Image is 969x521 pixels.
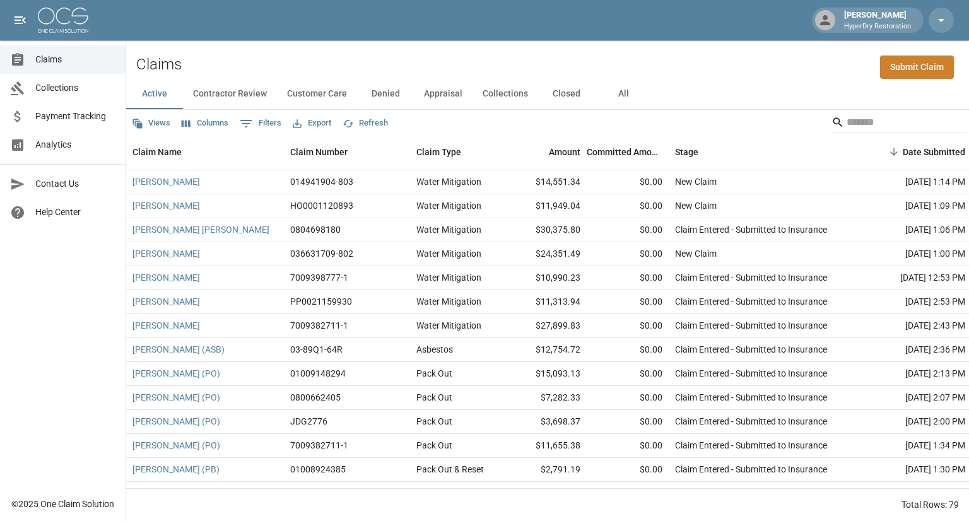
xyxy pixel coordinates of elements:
div: 014941904-803 [290,175,353,188]
a: [PERSON_NAME] [132,319,200,332]
div: $0.00 [587,170,669,194]
div: $24,351.49 [505,242,587,266]
div: Water Mitigation [416,295,481,308]
div: 7009398777-1 [290,271,348,284]
div: New Claim [675,247,717,260]
a: [PERSON_NAME] [132,487,200,500]
div: Committed Amount [587,134,669,170]
button: Contractor Review [183,79,277,109]
a: [PERSON_NAME] [132,199,200,212]
div: $14,551.34 [505,170,587,194]
div: Amount [505,134,587,170]
a: [PERSON_NAME] [132,247,200,260]
div: Water Mitigation [416,271,481,284]
div: Water Mitigation [416,199,481,212]
a: [PERSON_NAME] (PO) [132,367,220,380]
div: $0.00 [587,242,669,266]
div: $7,282.33 [505,386,587,410]
div: New Claim [675,175,717,188]
div: $0.00 [587,362,669,386]
div: $0.00 [587,434,669,458]
span: Help Center [35,206,115,219]
a: [PERSON_NAME] [132,271,200,284]
a: [PERSON_NAME] [PERSON_NAME] [132,223,269,236]
div: Water Mitigation [416,223,481,236]
button: Refresh [339,114,391,133]
div: $0.00 [587,386,669,410]
button: All [595,79,652,109]
div: New Claim [675,199,717,212]
div: Asbestos [416,343,453,356]
div: Claim Name [132,134,182,170]
div: $15,093.13 [505,362,587,386]
div: Search [831,112,966,135]
div: Claim Entered - Submitted to Insurance [675,223,827,236]
a: Submit Claim [880,56,954,79]
div: $30,375.80 [505,218,587,242]
button: Appraisal [414,79,473,109]
div: dynamic tabs [126,79,969,109]
div: $0.00 [587,218,669,242]
div: Date Submitted [903,134,965,170]
button: Customer Care [277,79,357,109]
img: ocs-logo-white-transparent.png [38,8,88,33]
div: 01009148294 [290,367,346,380]
div: $20,849.03 [505,482,587,506]
div: HO0001120893 [290,199,353,212]
div: Water Mitigation [416,319,481,332]
div: $0.00 [587,314,669,338]
button: Sort [885,143,903,161]
button: Show filters [237,114,285,134]
div: Claim Entered - Submitted to Insurance [675,343,827,356]
button: Select columns [179,114,232,133]
div: $11,313.94 [505,290,587,314]
div: Water Mitigation [416,247,481,260]
button: Closed [538,79,595,109]
div: Claim Number [284,134,410,170]
div: $12,754.72 [505,338,587,362]
span: Collections [35,81,115,95]
div: 03-89Q1-64R [290,487,343,500]
span: Contact Us [35,177,115,190]
a: [PERSON_NAME] (PO) [132,439,220,452]
div: Amount [549,134,580,170]
div: Pack Out [416,439,452,452]
div: $2,791.19 [505,458,587,482]
div: $27,899.83 [505,314,587,338]
div: Stage [675,134,698,170]
div: Claim Entered - Submitted to Insurance [675,295,827,308]
div: 7009382711-1 [290,319,348,332]
div: Pack Out [416,367,452,380]
button: Views [129,114,173,133]
div: Claim Entered - Submitted to Insurance [675,319,827,332]
div: 0804698180 [290,223,341,236]
a: [PERSON_NAME] [132,175,200,188]
div: Claim Type [416,134,461,170]
div: 7009382711-1 [290,439,348,452]
a: [PERSON_NAME] (PB) [132,463,220,476]
div: Claim Type [410,134,505,170]
div: $0.00 [587,410,669,434]
div: Claim Entered - Submitted to Insurance [675,367,827,380]
p: HyperDry Restoration [844,21,911,32]
a: [PERSON_NAME] (PO) [132,415,220,428]
div: $11,655.38 [505,434,587,458]
div: Stage [669,134,858,170]
div: $0.00 [587,338,669,362]
span: Analytics [35,138,115,151]
div: $11,949.04 [505,194,587,218]
div: 036631709-802 [290,247,353,260]
div: Pack Out & Reset [416,463,484,476]
div: $0.00 [587,266,669,290]
div: Committed Amount [587,134,662,170]
div: JDG2776 [290,415,327,428]
div: $0.00 [587,194,669,218]
button: Denied [357,79,414,109]
h2: Claims [136,56,182,74]
a: [PERSON_NAME] (PO) [132,391,220,404]
div: $0.00 [587,482,669,506]
button: Active [126,79,183,109]
div: $0.00 [587,290,669,314]
span: Payment Tracking [35,110,115,123]
a: [PERSON_NAME] (ASB) [132,343,225,356]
